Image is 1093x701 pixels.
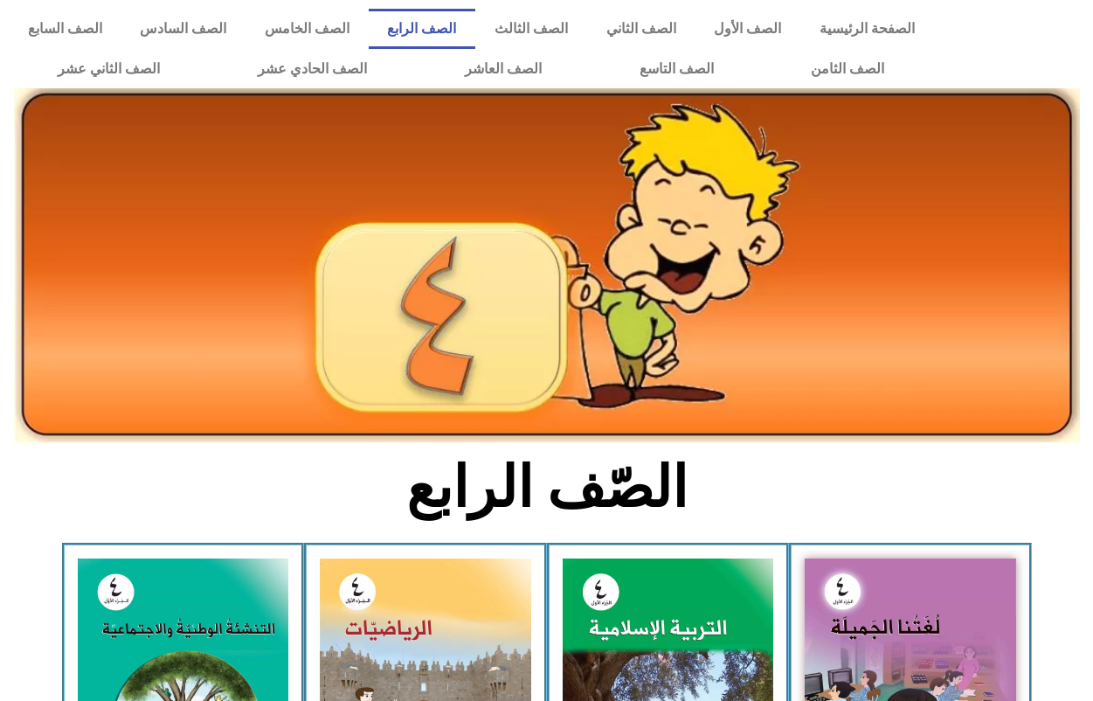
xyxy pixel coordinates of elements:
a: الصف الثاني عشر [9,49,209,89]
h2: الصّف الرابع [258,454,835,522]
a: الصف الخامس [246,9,369,49]
a: الصف التاسع [591,49,763,89]
a: الصف السابع [9,9,121,49]
a: الصف الرابع [369,9,476,49]
a: الصف الحادي عشر [209,49,416,89]
a: الصف الأول [695,9,800,49]
a: الصف الثاني [587,9,695,49]
a: الصف العاشر [416,49,591,89]
a: الصف السادس [121,9,246,49]
a: الصف الثامن [763,49,934,89]
a: الصفحة الرئيسية [800,9,934,49]
a: الصف الثالث [475,9,587,49]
